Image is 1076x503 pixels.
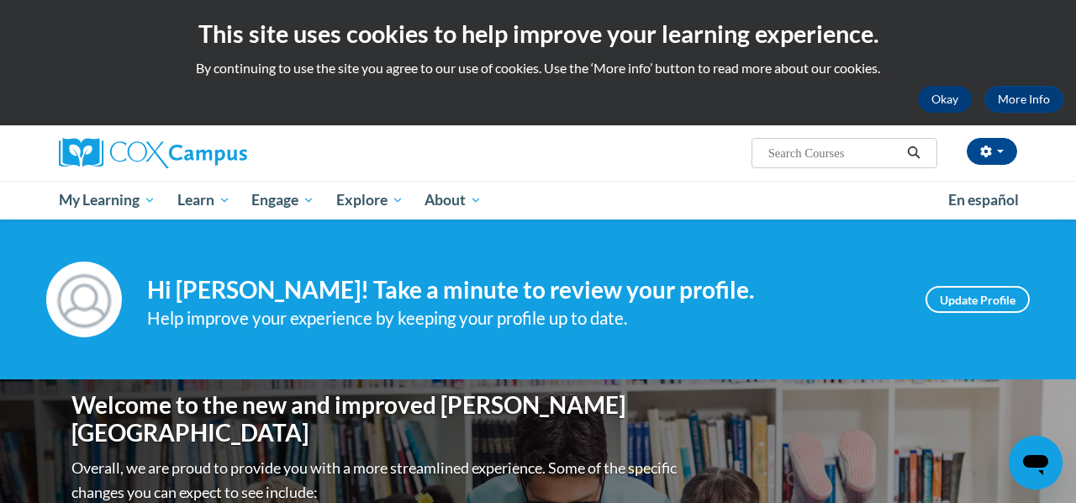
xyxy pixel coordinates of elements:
[177,190,230,210] span: Learn
[59,138,247,168] img: Cox Campus
[71,391,681,447] h1: Welcome to the new and improved [PERSON_NAME][GEOGRAPHIC_DATA]
[425,190,482,210] span: About
[147,304,900,332] div: Help improve your experience by keeping your profile up to date.
[240,181,325,220] a: Engage
[46,262,122,337] img: Profile Image
[251,190,314,210] span: Engage
[166,181,241,220] a: Learn
[937,183,1030,218] a: En español
[984,86,1063,113] a: More Info
[901,143,926,163] button: Search
[767,143,901,163] input: Search Courses
[147,276,900,304] h4: Hi [PERSON_NAME]! Take a minute to review your profile.
[948,191,1019,209] span: En español
[336,190,403,210] span: Explore
[414,181,493,220] a: About
[48,181,166,220] a: My Learning
[46,181,1030,220] div: Main menu
[325,181,414,220] a: Explore
[926,286,1030,313] a: Update Profile
[59,138,361,168] a: Cox Campus
[13,17,1063,50] h2: This site uses cookies to help improve your learning experience.
[13,59,1063,77] p: By continuing to use the site you agree to our use of cookies. Use the ‘More info’ button to read...
[918,86,972,113] button: Okay
[59,190,156,210] span: My Learning
[1009,436,1063,490] iframe: Button to launch messaging window
[967,138,1017,165] button: Account Settings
